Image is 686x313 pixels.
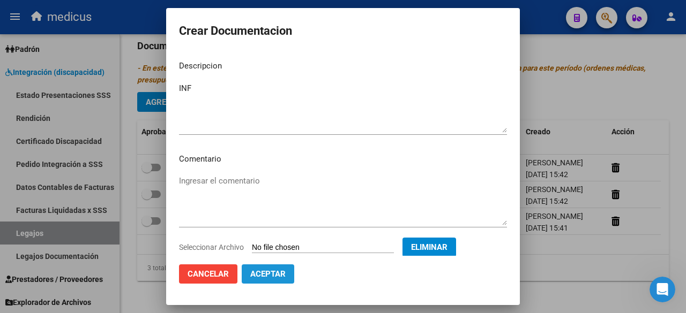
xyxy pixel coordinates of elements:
[411,242,448,252] span: Eliminar
[179,153,507,165] p: Comentario
[179,264,237,284] button: Cancelar
[188,269,229,279] span: Cancelar
[179,60,507,72] p: Descripcion
[179,243,244,251] span: Seleccionar Archivo
[250,269,286,279] span: Aceptar
[242,264,294,284] button: Aceptar
[402,238,456,257] button: Eliminar
[650,277,675,302] iframe: Intercom live chat
[179,21,507,41] h2: Crear Documentacion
